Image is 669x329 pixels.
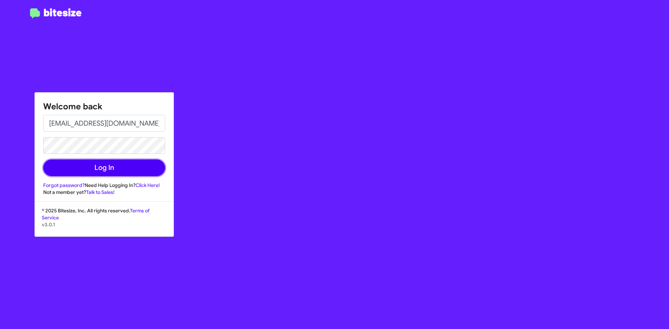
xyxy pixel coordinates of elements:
[42,221,167,228] p: v3.0.1
[43,101,165,112] h1: Welcome back
[43,159,165,176] button: Log In
[43,182,85,188] a: Forgot password?
[43,115,165,132] input: Email address
[35,207,174,236] div: © 2025 Bitesize, Inc. All rights reserved.
[43,189,165,196] div: Not a member yet?
[43,182,165,189] div: Need Help Logging In?
[86,189,115,195] a: Talk to Sales!
[136,182,160,188] a: Click Here!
